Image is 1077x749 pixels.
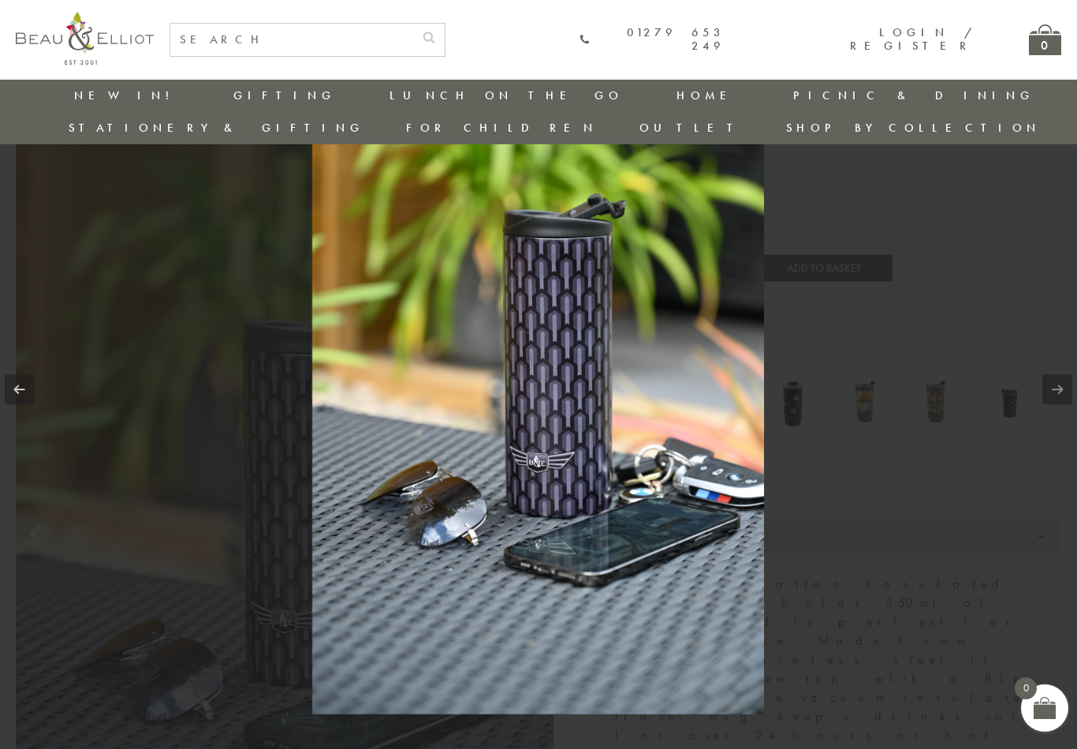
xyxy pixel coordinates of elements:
a: For Children [406,120,598,136]
a: Outlet [639,120,744,136]
a: Previous [5,374,35,404]
a: Gifting [233,88,336,103]
a: Home [676,88,740,103]
input: SEARCH [170,24,413,56]
a: Stationery & Gifting [69,120,364,136]
img: logo [16,12,154,65]
a: Next [1042,374,1072,404]
a: Lunch On The Go [389,88,623,103]
a: Shop by collection [786,120,1041,136]
span: 0 [1015,677,1037,699]
a: New in! [74,88,180,103]
a: Picnic & Dining [793,88,1034,103]
img: 36394-Manhattan-Travel-mug-min-4-scaled.jpg [312,35,764,714]
a: Login / Register [850,24,974,54]
a: 01279 653 249 [579,26,725,54]
a: 0 [1029,24,1061,55]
